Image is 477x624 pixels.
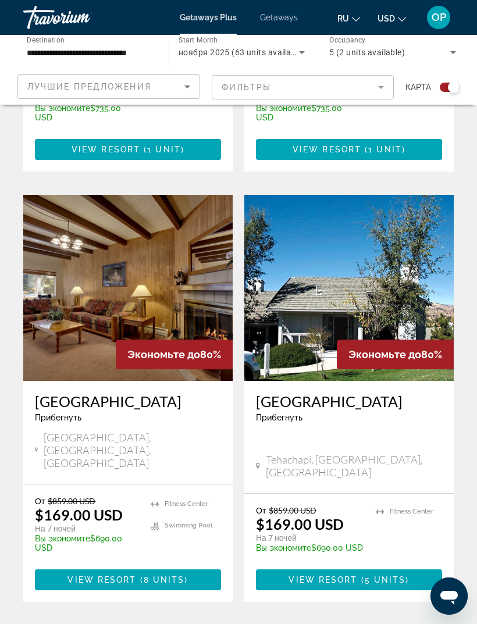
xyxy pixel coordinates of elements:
[293,145,361,154] span: View Resort
[365,575,406,584] span: 5 units
[35,523,139,534] p: На 7 ночей
[256,569,442,590] button: View Resort(5 units)
[35,534,139,552] p: $690.00 USD
[165,522,212,529] span: Swimming Pool
[256,104,311,113] span: Вы экономите
[337,340,454,369] div: 80%
[27,80,190,94] mat-select: Sort by
[44,431,221,469] span: [GEOGRAPHIC_DATA], [GEOGRAPHIC_DATA], [GEOGRAPHIC_DATA]
[137,575,188,584] span: ( )
[337,10,360,27] button: Change language
[289,575,357,584] span: View Resort
[72,145,140,154] span: View Resort
[329,48,405,57] span: 5 (2 units available)
[256,393,442,410] a: [GEOGRAPHIC_DATA]
[430,577,468,615] iframe: Кнопка запуска окна обмена сообщениями
[23,2,140,33] a: Travorium
[405,79,431,95] span: карта
[144,575,185,584] span: 8 units
[361,145,405,154] span: ( )
[35,569,221,590] button: View Resort(8 units)
[35,393,221,410] a: [GEOGRAPHIC_DATA]
[256,543,364,552] p: $690.00 USD
[35,104,139,122] p: $735.00 USD
[256,104,360,122] p: $735.00 USD
[390,508,433,515] span: Fitness Center
[147,145,181,154] span: 1 unit
[378,10,406,27] button: Change currency
[423,5,454,30] button: User Menu
[67,575,136,584] span: View Resort
[266,453,442,479] span: Tehachapi, [GEOGRAPHIC_DATA], [GEOGRAPHIC_DATA]
[35,139,221,160] button: View Resort(1 unit)
[358,575,410,584] span: ( )
[35,534,90,543] span: Вы экономите
[48,496,95,506] span: $859.00 USD
[35,104,90,113] span: Вы экономите
[256,515,344,533] p: $169.00 USD
[179,36,218,44] span: Start Month
[256,413,302,422] span: Прибегнуть
[140,145,184,154] span: ( )
[27,82,151,91] span: Лучшие предложения
[35,413,81,422] span: Прибегнуть
[260,13,298,22] a: Getaways
[329,36,366,44] span: Occupancy
[432,12,446,23] span: OP
[35,506,123,523] p: $169.00 USD
[179,48,305,57] span: ноября 2025 (63 units available)
[23,195,233,381] img: 0688I01X.jpg
[256,139,442,160] button: View Resort(1 unit)
[348,348,421,361] span: Экономьте до
[269,505,316,515] span: $859.00 USD
[27,35,65,44] span: Destination
[368,145,402,154] span: 1 unit
[244,195,454,381] img: 5546E01L.jpg
[337,14,349,23] span: ru
[256,543,311,552] span: Вы экономите
[212,74,394,100] button: Filter
[127,348,200,361] span: Экономьте до
[35,496,45,506] span: От
[180,13,237,22] a: Getaways Plus
[116,340,233,369] div: 80%
[256,505,266,515] span: От
[378,14,395,23] span: USD
[256,533,364,543] p: На 7 ночей
[165,500,208,508] span: Fitness Center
